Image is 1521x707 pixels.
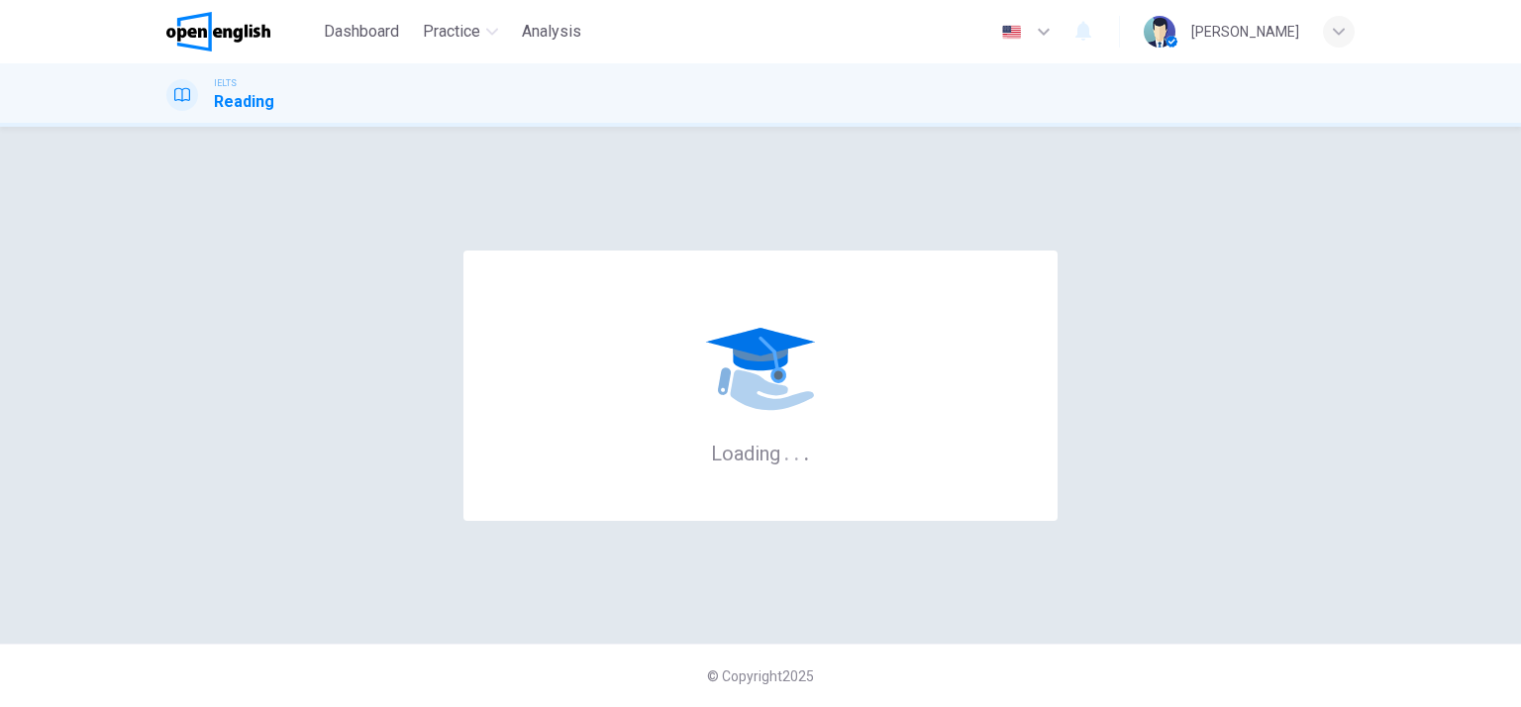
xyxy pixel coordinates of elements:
[324,20,399,44] span: Dashboard
[711,440,810,465] h6: Loading
[166,12,270,51] img: OpenEnglish logo
[999,25,1024,40] img: en
[166,12,316,51] a: OpenEnglish logo
[423,20,480,44] span: Practice
[522,20,581,44] span: Analysis
[214,90,274,114] h1: Reading
[793,435,800,467] h6: .
[1144,16,1175,48] img: Profile picture
[514,14,589,50] button: Analysis
[214,76,237,90] span: IELTS
[803,435,810,467] h6: .
[1191,20,1299,44] div: [PERSON_NAME]
[316,14,407,50] button: Dashboard
[783,435,790,467] h6: .
[415,14,506,50] button: Practice
[707,668,814,684] span: © Copyright 2025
